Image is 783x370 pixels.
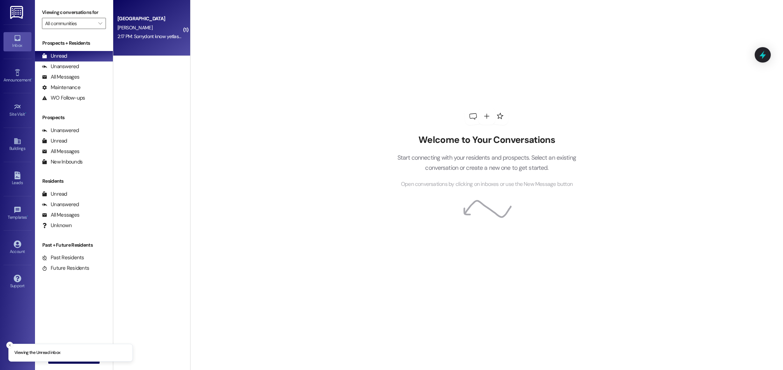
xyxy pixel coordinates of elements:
[35,177,113,185] div: Residents
[10,6,24,19] img: ResiDesk Logo
[42,7,106,18] label: Viewing conversations for
[387,153,587,173] p: Start connecting with your residents and prospects. Select an existing conversation or create a n...
[25,111,26,116] span: •
[387,135,587,146] h2: Welcome to Your Conversations
[42,127,79,134] div: Unanswered
[3,238,31,257] a: Account
[35,114,113,121] div: Prospects
[401,180,573,189] span: Open conversations by clicking on inboxes or use the New Message button
[3,169,31,188] a: Leads
[42,158,82,166] div: New Inbounds
[3,101,31,120] a: Site Visit •
[42,52,67,60] div: Unread
[3,135,31,154] a: Buildings
[35,241,113,249] div: Past + Future Residents
[27,214,28,219] span: •
[35,39,113,47] div: Prospects + Residents
[42,211,79,219] div: All Messages
[42,201,79,208] div: Unanswered
[42,148,79,155] div: All Messages
[14,350,60,356] p: Viewing the Unread inbox
[3,32,31,51] a: Inbox
[42,73,79,81] div: All Messages
[42,254,84,261] div: Past Residents
[98,21,102,26] i: 
[117,33,244,39] div: 2:17 PM: Sorrydont know yetlast i heard im stail waiting on them
[31,77,32,81] span: •
[3,273,31,291] a: Support
[42,190,67,198] div: Unread
[42,222,72,229] div: Unknown
[42,84,80,91] div: Maintenance
[6,342,13,349] button: Close toast
[3,204,31,223] a: Templates •
[117,24,152,31] span: [PERSON_NAME]
[45,18,95,29] input: All communities
[117,15,182,22] div: [GEOGRAPHIC_DATA]
[42,63,79,70] div: Unanswered
[42,264,89,272] div: Future Residents
[42,137,67,145] div: Unread
[42,94,85,102] div: WO Follow-ups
